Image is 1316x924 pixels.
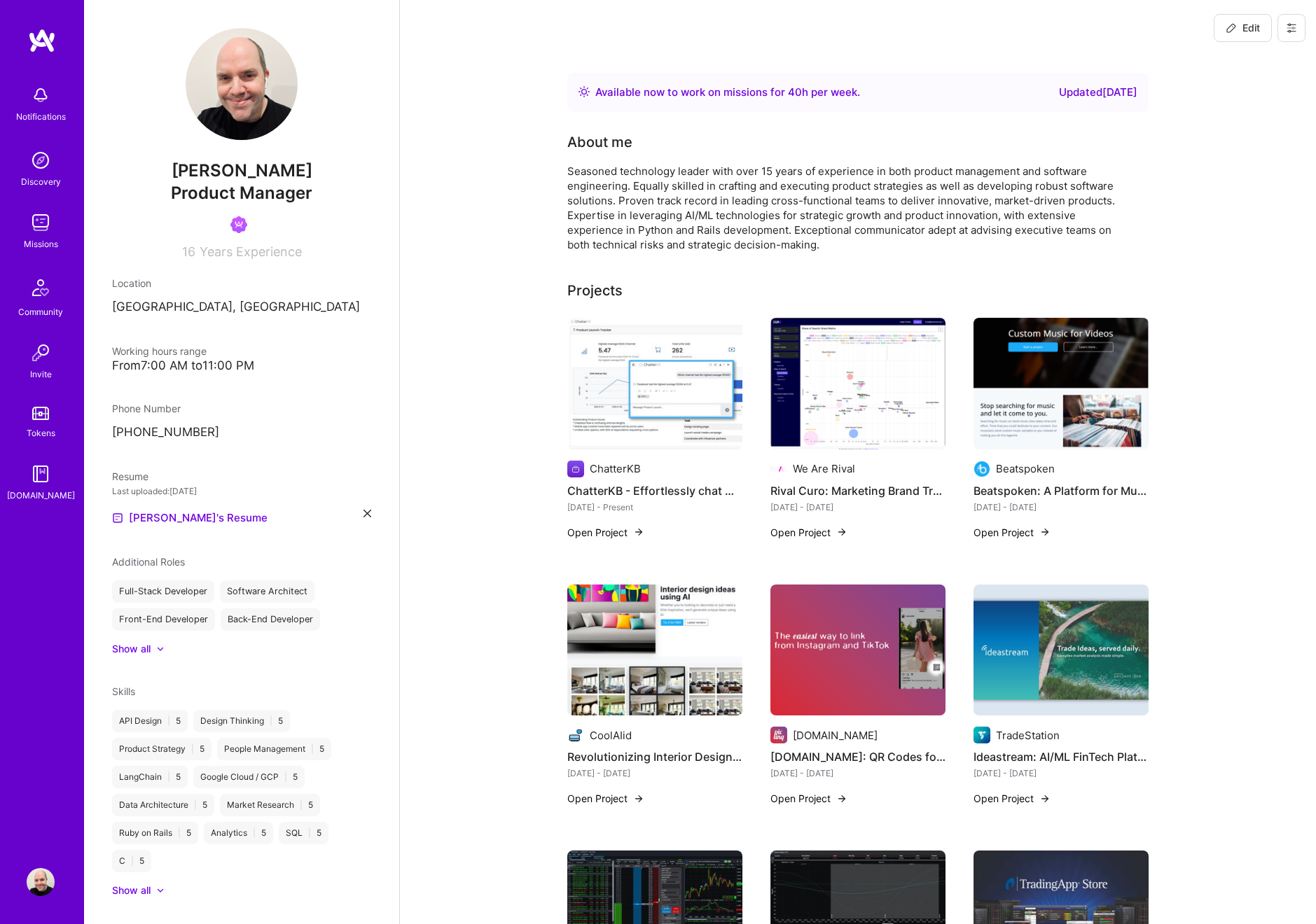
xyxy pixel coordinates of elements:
p: [PHONE_NUMBER] [112,424,371,441]
div: API Design 5 [112,710,188,732]
p: [GEOGRAPHIC_DATA], [GEOGRAPHIC_DATA] [112,299,371,316]
div: Show all [112,642,151,656]
img: Beatspoken: A Platform for Musicians and Video Creators [974,318,1149,449]
img: teamwork [27,209,55,237]
img: arrow-right [633,793,644,804]
div: TradeStation [996,728,1060,743]
img: arrow-right [633,526,644,538]
span: | [131,855,134,867]
img: Invite [27,339,55,367]
img: Rival Curo: Marketing Brand Tracker using Share of Search [770,318,946,449]
span: Additional Roles [112,556,185,568]
img: logo [28,28,56,53]
div: Design Thinking 5 [193,710,290,732]
div: LangChain 5 [112,766,188,788]
div: [DATE] - [DATE] [974,500,1149,514]
div: CoolAIid [590,728,632,743]
img: arrow-right [836,793,847,804]
div: SQL 5 [279,822,328,844]
img: Piclinq.com: QR Codes for Instagram [770,584,946,716]
div: ChatterKB [590,461,641,476]
i: icon Close [363,510,371,517]
div: Front-End Developer [112,608,215,631]
div: [DOMAIN_NAME] [793,728,878,743]
img: guide book [27,460,55,488]
img: Community [24,271,57,304]
a: User Avatar [23,868,58,896]
div: Notifications [16,109,66,124]
img: Revolutionizing Interior Design with AI: CoolAIid [567,584,742,716]
div: Data Architecture 5 [112,794,214,816]
div: C 5 [112,850,151,872]
img: Resume [112,512,123,524]
div: Tokens [27,426,55,440]
div: Beatspoken [996,461,1055,476]
span: | [300,799,303,811]
img: bell [27,81,55,109]
span: | [284,771,287,783]
div: Full-Stack Developer [112,580,214,603]
div: We Are Rival [793,461,855,476]
span: Phone Number [112,402,181,414]
img: arrow-right [1039,526,1051,538]
button: Open Project [974,791,1051,806]
span: | [253,827,256,839]
div: Available now to work on missions for h per week . [595,84,860,101]
span: Edit [1226,21,1260,35]
span: 16 [182,244,195,259]
img: Company logo [567,727,584,743]
span: | [167,715,170,727]
button: Open Project [974,525,1051,540]
button: Open Project [567,791,644,806]
div: Updated [DATE] [1059,84,1137,101]
div: [DATE] - [DATE] [974,766,1149,780]
div: [DOMAIN_NAME] [7,488,75,503]
span: Years Experience [200,244,302,259]
img: Company logo [974,461,990,477]
div: Back-End Developer [221,608,320,631]
div: Market Research 5 [220,794,320,816]
button: Edit [1214,14,1272,42]
div: [DATE] - [DATE] [770,500,946,514]
h4: ChatterKB - Effortlessly chat with your files, using AI, and create actionable dashboards. [567,482,742,500]
div: Google Cloud / GCP 5 [193,766,305,788]
div: [DATE] - [DATE] [567,766,742,780]
span: [PERSON_NAME] [112,160,371,181]
img: Company logo [770,727,787,743]
img: Ideastream: AI/ML FinTech Platform for Trading Ideas [974,584,1149,716]
span: | [178,827,181,839]
div: Software Architect [220,580,314,603]
div: Location [112,276,371,290]
img: Company logo [567,461,584,477]
img: arrow-right [836,526,847,538]
span: Resume [112,470,148,482]
span: Skills [112,685,135,697]
span: | [311,743,314,755]
div: [DATE] - Present [567,500,742,514]
div: Projects [567,280,623,301]
div: Missions [24,237,58,251]
img: ChatterKB - Effortlessly chat with your files, using AI, and create actionable dashboards. [567,318,742,449]
span: 40 [788,85,802,99]
img: User Avatar [186,28,298,140]
div: Community [18,304,63,319]
img: Been on Mission [230,216,247,233]
button: Open Project [567,525,644,540]
div: Seasoned technology leader with over 15 years of experience in both product management and softwa... [567,164,1128,252]
img: discovery [27,146,55,174]
button: Open Project [770,525,847,540]
div: Analytics 5 [204,822,273,844]
h4: Rival Curo: Marketing Brand Tracker using Share of Search [770,482,946,500]
img: arrow-right [1039,793,1051,804]
img: Company logo [974,727,990,743]
img: Company logo [770,461,787,477]
span: | [270,715,272,727]
img: tokens [32,407,49,420]
div: From 7:00 AM to 11:00 PM [112,358,371,373]
div: Discovery [21,174,61,189]
span: Working hours range [112,345,207,357]
h4: Revolutionizing Interior Design with AI: CoolAIid [567,748,742,766]
h4: [DOMAIN_NAME]: QR Codes for Instagram [770,748,946,766]
img: Availability [579,86,590,97]
a: [PERSON_NAME]'s Resume [112,510,268,526]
